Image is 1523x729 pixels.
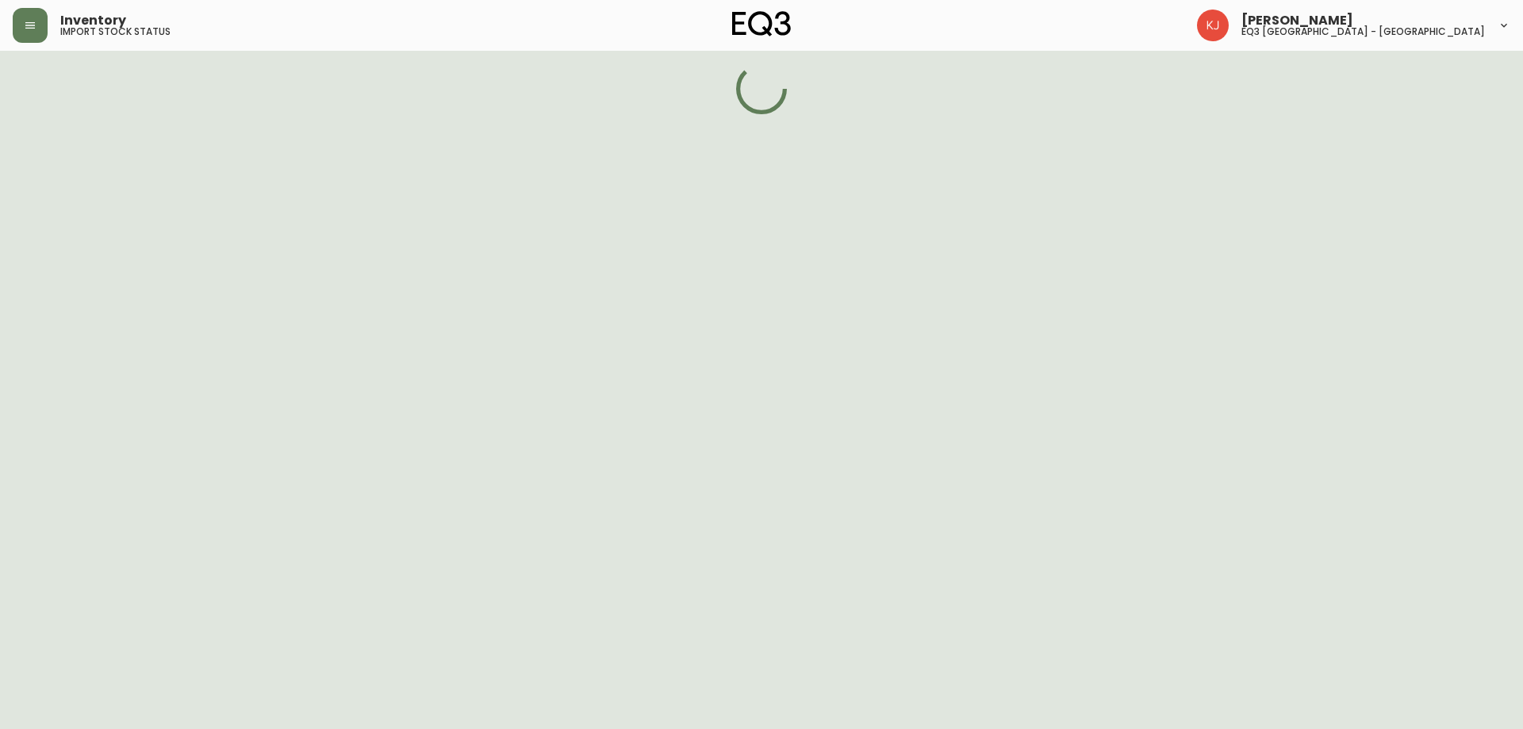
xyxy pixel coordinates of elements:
[1241,27,1485,36] h5: eq3 [GEOGRAPHIC_DATA] - [GEOGRAPHIC_DATA]
[60,27,171,36] h5: import stock status
[1197,10,1229,41] img: 24a625d34e264d2520941288c4a55f8e
[732,11,791,36] img: logo
[1241,14,1353,27] span: [PERSON_NAME]
[60,14,126,27] span: Inventory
